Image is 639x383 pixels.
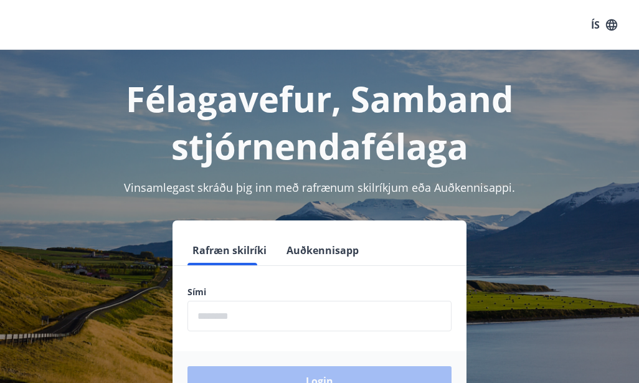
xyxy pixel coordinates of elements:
[282,235,364,265] button: Auðkennisapp
[124,180,515,195] span: Vinsamlegast skráðu þig inn með rafrænum skilríkjum eða Auðkennisappi.
[584,14,624,36] button: ÍS
[15,75,624,169] h1: Félagavefur, Samband stjórnendafélaga
[187,235,272,265] button: Rafræn skilríki
[187,286,452,298] label: Sími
